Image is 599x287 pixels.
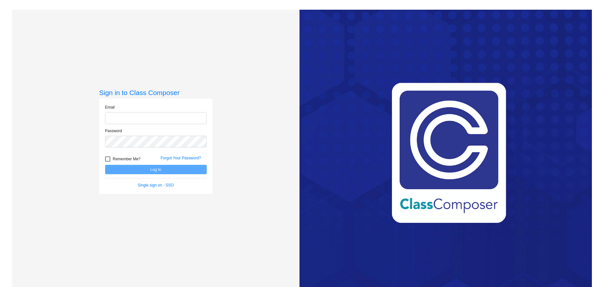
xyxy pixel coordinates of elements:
[105,165,207,174] button: Log In
[99,89,212,97] h3: Sign in to Class Composer
[138,183,174,187] a: Single sign on - SSO
[161,156,201,160] a: Forgot Your Password?
[105,104,115,110] label: Email
[105,128,122,134] label: Password
[113,155,141,163] span: Remember Me?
